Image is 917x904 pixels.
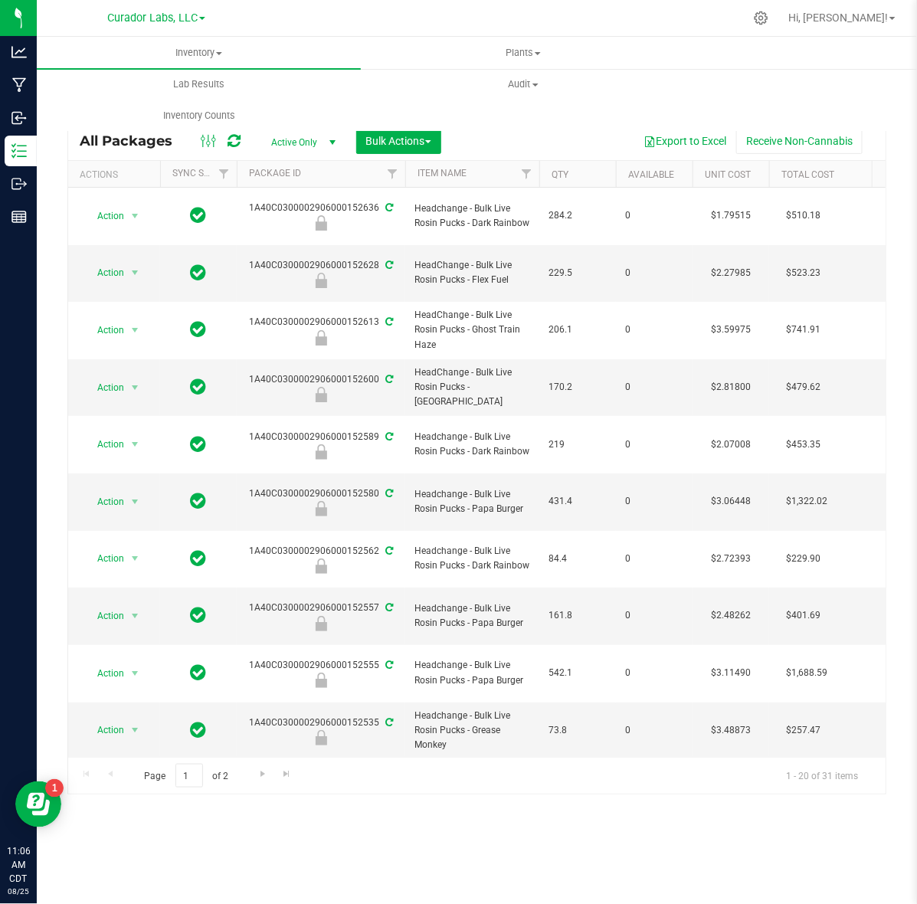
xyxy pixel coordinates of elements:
[191,719,207,741] span: In Sync
[45,779,64,798] iframe: Resource center unread badge
[414,487,530,516] span: Headchange - Bulk Live Rosin Pucks - Papa Burger
[693,302,769,359] td: $3.59975
[625,266,683,280] span: 0
[693,359,769,417] td: $2.81800
[84,205,125,227] span: Action
[249,168,301,179] a: Package ID
[37,68,361,100] a: Lab Results
[126,262,145,283] span: select
[693,703,769,760] td: $3.48873
[234,658,408,688] div: 1A40C0300002906000152555
[191,376,207,398] span: In Sync
[84,548,125,569] span: Action
[549,208,607,223] span: 284.2
[778,662,835,684] span: $1,688.59
[80,169,154,180] div: Actions
[693,245,769,303] td: $2.27985
[84,605,125,627] span: Action
[15,781,61,827] iframe: Resource center
[625,323,683,337] span: 0
[234,673,408,688] div: Post Processing - XO - Awaiting Blend
[234,716,408,745] div: 1A40C0300002906000152535
[625,552,683,566] span: 0
[778,548,828,570] span: $229.90
[7,886,30,897] p: 08/25
[191,662,207,683] span: In Sync
[234,486,408,516] div: 1A40C0300002906000152580
[84,663,125,684] span: Action
[234,330,408,346] div: Post Processing - XO - Awaiting Blend
[514,161,539,187] a: Filter
[361,68,685,100] a: Audit
[625,608,683,623] span: 0
[84,319,125,341] span: Action
[383,545,393,556] span: Sync from Compliance System
[191,604,207,626] span: In Sync
[37,100,361,132] a: Inventory Counts
[234,273,408,288] div: Post Processing - XO - Awaiting Blend
[383,660,393,670] span: Sync from Compliance System
[362,46,684,60] span: Plants
[549,266,607,280] span: 229.5
[234,430,408,460] div: 1A40C0300002906000152589
[126,491,145,513] span: select
[788,11,888,24] span: Hi, [PERSON_NAME]!
[380,161,405,187] a: Filter
[736,128,863,154] button: Receive Non-Cannabis
[234,558,408,574] div: Post Processing - XO - Awaiting Blend
[414,658,530,687] span: Headchange - Bulk Live Rosin Pucks - Papa Burger
[778,719,828,742] span: $257.47
[549,666,607,680] span: 542.1
[414,430,530,459] span: Headchange - Bulk Live Rosin Pucks - Dark Rainbow
[781,169,834,180] a: Total Cost
[414,709,530,753] span: Headchange - Bulk Live Rosin Pucks - Grease Monkey
[191,319,207,340] span: In Sync
[84,719,125,741] span: Action
[778,376,828,398] span: $479.62
[549,552,607,566] span: 84.4
[251,764,273,784] a: Go to the next page
[552,169,568,180] a: Qty
[191,548,207,569] span: In Sync
[414,308,530,352] span: HeadChange - Bulk Live Rosin Pucks - Ghost Train Haze
[383,602,393,613] span: Sync from Compliance System
[11,176,27,192] inline-svg: Outbound
[625,437,683,452] span: 0
[625,208,683,223] span: 0
[234,372,408,402] div: 1A40C0300002906000152600
[131,764,241,788] span: Page of 2
[80,133,188,149] span: All Packages
[234,215,408,231] div: Post Processing - XO - Awaiting Blend
[625,723,683,738] span: 0
[211,161,237,187] a: Filter
[625,380,683,395] span: 0
[84,262,125,283] span: Action
[126,548,145,569] span: select
[549,323,607,337] span: 206.1
[366,135,431,147] span: Bulk Actions
[778,490,835,513] span: $1,322.02
[107,11,198,25] span: Curador Labs, LLC
[175,764,203,788] input: 1
[778,604,828,627] span: $401.69
[84,377,125,398] span: Action
[414,258,530,287] span: HeadChange - Bulk Live Rosin Pucks - Flex Fuel
[142,109,256,123] span: Inventory Counts
[11,77,27,93] inline-svg: Manufacturing
[414,601,530,631] span: Headchange - Bulk Live Rosin Pucks - Papa Burger
[778,205,828,227] span: $510.18
[628,169,674,180] a: Available
[383,316,393,327] span: Sync from Compliance System
[191,434,207,455] span: In Sync
[693,531,769,588] td: $2.72393
[11,44,27,60] inline-svg: Analytics
[84,491,125,513] span: Action
[549,380,607,395] span: 170.2
[191,262,207,283] span: In Sync
[549,723,607,738] span: 73.8
[234,601,408,631] div: 1A40C0300002906000152557
[383,374,393,385] span: Sync from Compliance System
[778,434,828,456] span: $453.35
[126,377,145,398] span: select
[362,77,684,91] span: Audit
